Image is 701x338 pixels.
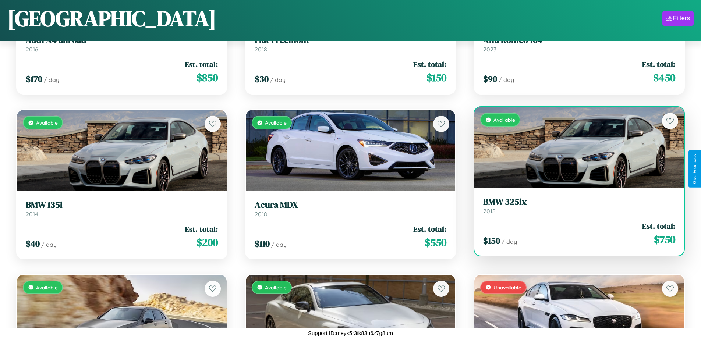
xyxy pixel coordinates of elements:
span: $ 150 [426,70,446,85]
span: $ 750 [654,232,675,247]
div: Give Feedback [692,154,697,184]
h1: [GEOGRAPHIC_DATA] [7,3,216,33]
span: 2016 [26,46,38,53]
a: BMW 135i2014 [26,200,218,218]
span: 2018 [255,46,267,53]
span: $ 30 [255,73,269,85]
span: 2014 [26,210,38,218]
span: Available [36,120,58,126]
span: Unavailable [493,284,521,291]
span: Est. total: [413,224,446,234]
span: $ 90 [483,73,497,85]
span: Available [493,117,515,123]
button: Filters [662,11,694,26]
span: $ 150 [483,235,500,247]
span: $ 450 [653,70,675,85]
h3: BMW 325ix [483,197,675,207]
span: $ 170 [26,73,42,85]
h3: Acura MDX [255,200,447,210]
span: Available [36,284,58,291]
span: / day [44,76,59,83]
span: 2023 [483,46,496,53]
span: / day [270,76,286,83]
span: $ 200 [197,235,218,250]
span: / day [502,238,517,245]
span: / day [41,241,57,248]
span: Est. total: [185,224,218,234]
span: Available [265,120,287,126]
span: Available [265,284,287,291]
a: Fiat Freemont2018 [255,35,447,53]
span: Est. total: [185,59,218,70]
div: Filters [673,15,690,22]
a: Alfa Romeo 1642023 [483,35,675,53]
span: $ 850 [197,70,218,85]
span: 2018 [483,207,496,215]
span: Est. total: [642,59,675,70]
span: 2018 [255,210,267,218]
a: BMW 325ix2018 [483,197,675,215]
a: Acura MDX2018 [255,200,447,218]
span: / day [271,241,287,248]
span: $ 550 [425,235,446,250]
span: $ 110 [255,238,270,250]
span: / day [499,76,514,83]
span: $ 40 [26,238,40,250]
a: Audi A4 allroad2016 [26,35,218,53]
h3: BMW 135i [26,200,218,210]
span: Est. total: [642,221,675,231]
span: Est. total: [413,59,446,70]
p: Support ID: meyx5r3ik83u6z7g8um [308,328,393,338]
